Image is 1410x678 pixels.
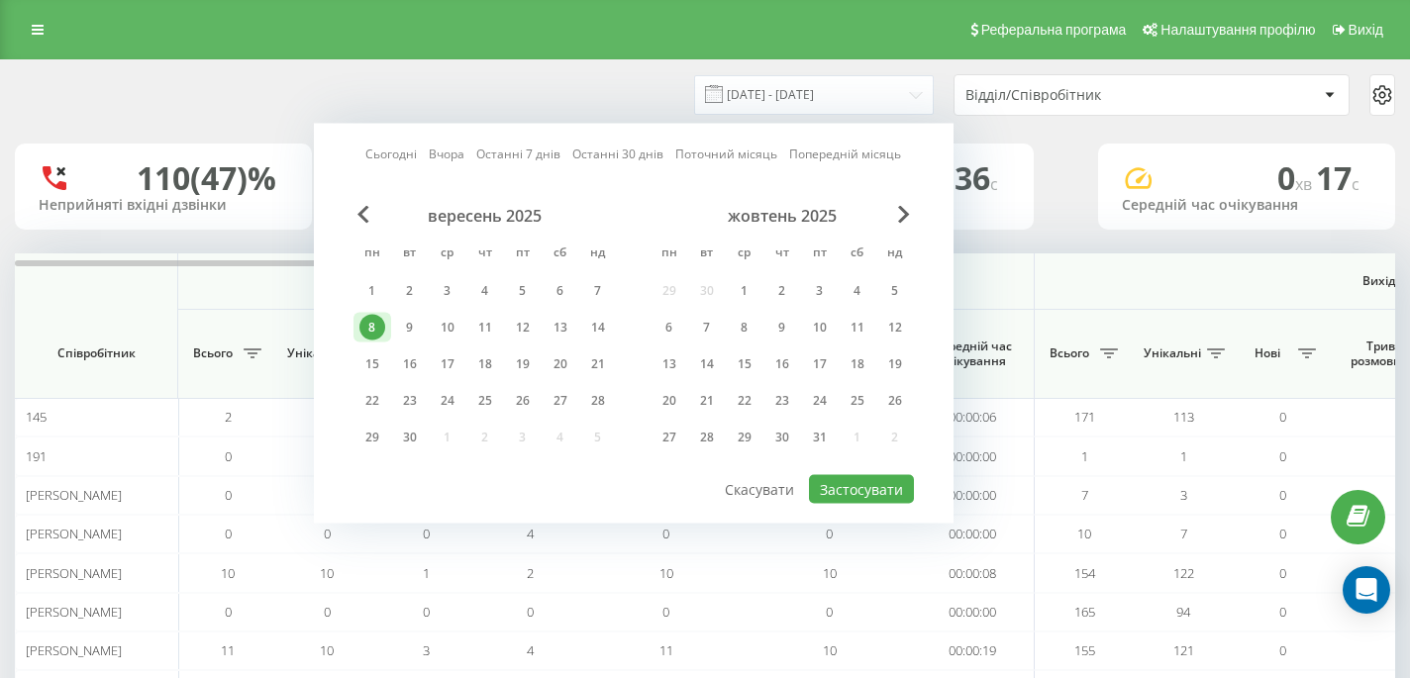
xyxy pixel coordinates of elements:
[807,388,833,414] div: 24
[423,525,430,542] span: 0
[1173,408,1194,426] span: 113
[391,349,429,379] div: вт 16 вер 2025 р.
[397,278,423,304] div: 2
[876,276,914,306] div: нд 5 жовт 2025 р.
[688,313,726,342] div: вт 7 жовт 2025 р.
[527,603,534,621] span: 0
[656,351,682,377] div: 13
[548,315,573,340] div: 13
[769,278,795,304] div: 2
[221,641,235,659] span: 11
[1077,525,1091,542] span: 10
[823,641,837,659] span: 10
[391,423,429,452] div: вт 30 вер 2025 р.
[542,276,579,306] div: сб 6 вер 2025 р.
[805,240,835,269] abbr: п’ятниця
[359,315,385,340] div: 8
[688,423,726,452] div: вт 28 жовт 2025 р.
[807,351,833,377] div: 17
[809,475,914,504] button: Застосувати
[1173,564,1194,582] span: 122
[1243,345,1292,361] span: Нові
[769,425,795,450] div: 30
[1279,603,1286,621] span: 0
[26,486,122,504] span: [PERSON_NAME]
[542,349,579,379] div: сб 20 вер 2025 р.
[225,486,232,504] span: 0
[472,351,498,377] div: 18
[435,351,460,377] div: 17
[769,315,795,340] div: 9
[527,564,534,582] span: 2
[1045,345,1094,361] span: Всього
[882,388,908,414] div: 26
[366,145,418,163] a: Сьогодні
[911,476,1035,515] td: 00:00:00
[472,315,498,340] div: 11
[726,276,763,306] div: ср 1 жовт 2025 р.
[1074,603,1095,621] span: 165
[359,278,385,304] div: 1
[843,240,872,269] abbr: субота
[826,603,833,621] span: 0
[981,22,1127,38] span: Реферальна програма
[659,641,673,659] span: 11
[466,313,504,342] div: чт 11 вер 2025 р.
[1122,197,1371,214] div: Середній час очікування
[732,278,757,304] div: 1
[353,423,391,452] div: пн 29 вер 2025 р.
[656,388,682,414] div: 20
[845,315,870,340] div: 11
[1160,22,1315,38] span: Налаштування профілю
[688,349,726,379] div: вт 14 жовт 2025 р.
[656,425,682,450] div: 27
[651,313,688,342] div: пн 6 жовт 2025 р.
[391,313,429,342] div: вт 9 вер 2025 р.
[656,315,682,340] div: 6
[397,351,423,377] div: 16
[688,386,726,416] div: вт 21 жовт 2025 р.
[504,386,542,416] div: пт 26 вер 2025 р.
[225,447,232,465] span: 0
[1279,641,1286,659] span: 0
[353,313,391,342] div: пн 8 вер 2025 р.
[826,525,833,542] span: 0
[324,525,331,542] span: 0
[359,425,385,450] div: 29
[510,388,536,414] div: 26
[324,603,331,621] span: 0
[839,349,876,379] div: сб 18 жовт 2025 р.
[527,641,534,659] span: 4
[353,206,617,226] div: вересень 2025
[1173,641,1194,659] span: 121
[391,386,429,416] div: вт 23 вер 2025 р.
[542,386,579,416] div: сб 27 вер 2025 р.
[732,351,757,377] div: 15
[435,278,460,304] div: 3
[839,276,876,306] div: сб 4 жовт 2025 р.
[433,240,462,269] abbr: середа
[1279,525,1286,542] span: 0
[585,388,611,414] div: 28
[898,206,910,224] span: Next Month
[395,240,425,269] abbr: вівторок
[1180,486,1187,504] span: 3
[548,388,573,414] div: 27
[692,240,722,269] abbr: вівторок
[1279,408,1286,426] span: 0
[715,475,806,504] button: Скасувати
[579,276,617,306] div: нд 7 вер 2025 р.
[508,240,538,269] abbr: п’ятниця
[397,425,423,450] div: 30
[769,388,795,414] div: 23
[472,388,498,414] div: 25
[882,315,908,340] div: 12
[763,276,801,306] div: чт 2 жовт 2025 р.
[357,206,369,224] span: Previous Month
[882,278,908,304] div: 5
[225,603,232,621] span: 0
[662,603,669,621] span: 0
[466,276,504,306] div: чт 4 вер 2025 р.
[510,351,536,377] div: 19
[430,145,465,163] a: Вчора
